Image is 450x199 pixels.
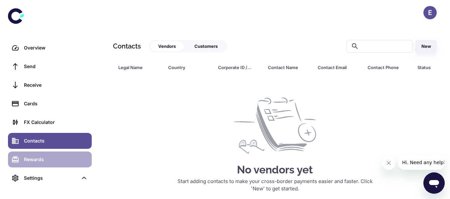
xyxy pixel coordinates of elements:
[382,156,395,170] iframe: Close message
[118,63,152,72] div: Legal Name
[24,174,78,182] div: Settings
[168,63,210,72] span: Country
[415,40,437,53] button: New
[8,151,92,167] a: Rewards
[8,170,92,186] div: Settings
[318,63,351,72] div: Contact Email
[417,63,434,72] div: Status
[24,63,88,70] div: Send
[168,63,201,72] div: Country
[24,44,88,51] div: Overview
[423,172,445,194] iframe: Button to launch messaging window
[237,162,313,178] h4: No vendors yet
[8,133,92,149] a: Contacts
[118,63,160,72] span: Legal Name
[417,63,443,72] span: Status
[268,63,301,72] div: Contact Name
[8,58,92,74] a: Send
[113,41,141,51] h1: Contacts
[8,77,92,93] a: Receive
[368,63,401,72] div: Contact Phone
[398,155,445,170] iframe: Message from company
[186,41,226,51] button: Customers
[218,63,251,72] div: Corporate ID / VAT
[24,137,88,145] div: Contacts
[24,156,88,163] div: Rewards
[8,96,92,112] a: Cards
[423,6,437,19] button: E
[318,63,360,72] span: Contact Email
[24,119,88,126] div: FX Calculator
[368,63,409,72] span: Contact Phone
[24,100,88,107] div: Cards
[8,114,92,130] a: FX Calculator
[268,63,310,72] span: Contact Name
[218,63,260,72] span: Corporate ID / VAT
[24,81,88,89] div: Receive
[175,178,375,193] p: Start adding contacts to make your cross-border payments easier and faster. Click 'New' to get st...
[4,5,48,10] span: Hi. Need any help?
[8,40,92,56] a: Overview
